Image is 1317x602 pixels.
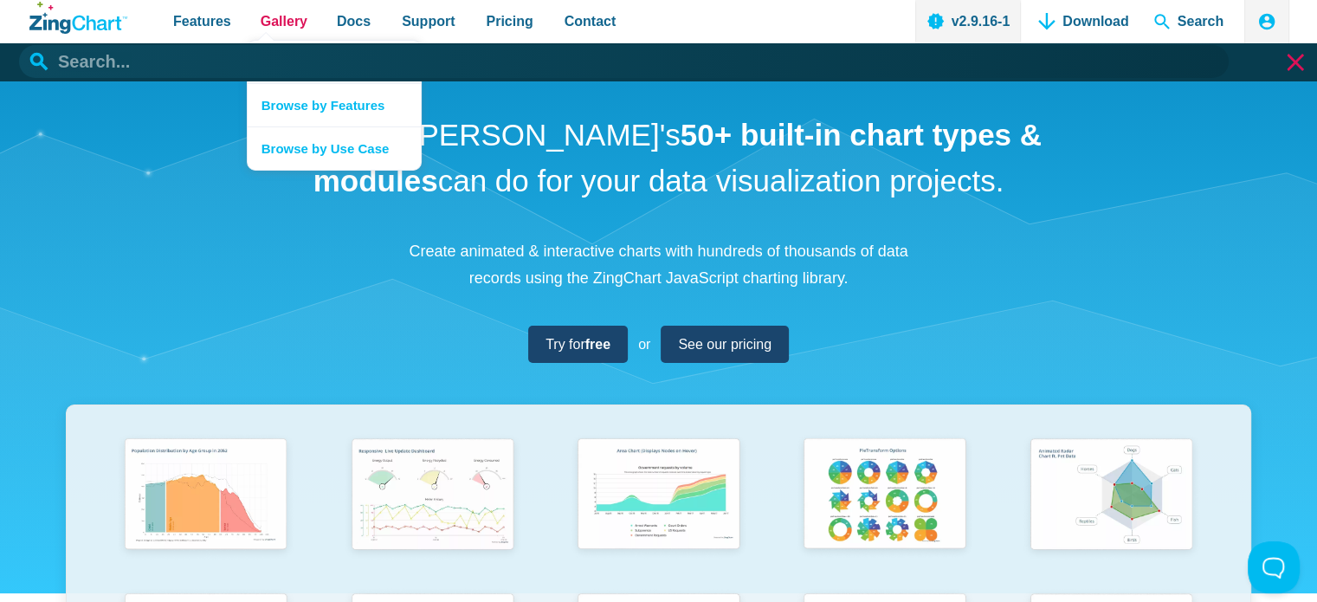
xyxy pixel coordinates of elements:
span: Gallery [261,10,307,33]
p: Create animated & interactive charts with hundreds of thousands of data records using the ZingCha... [399,238,919,291]
a: Responsive Live Update Dashboard [319,431,545,586]
img: Pie Transform Options [794,431,975,560]
img: Population Distribution by Age Group in 2052 [115,431,296,560]
a: Population Distribution by Age Group in 2052 [93,431,319,586]
span: or [638,333,650,356]
input: Search... [19,45,1229,78]
strong: free [585,337,610,352]
iframe: Toggle Customer Support [1248,541,1300,593]
span: See our pricing [678,333,771,356]
img: Responsive Live Update Dashboard [342,431,523,560]
a: See our pricing [661,326,789,363]
a: Pie Transform Options [771,431,997,586]
span: Pricing [486,10,533,33]
a: Animated Radar Chart ft. Pet Data [998,431,1224,586]
strong: 50+ built-in chart types & modules [313,118,1042,197]
a: Area Chart (Displays Nodes on Hover) [546,431,771,586]
a: Browse by Chart Type [248,41,421,83]
span: Features [173,10,231,33]
h1: See what [PERSON_NAME]'s can do for your data visualization projects. [269,113,1049,204]
img: Area Chart (Displays Nodes on Hover) [568,431,749,560]
span: Try for [546,333,610,356]
span: Support [402,10,455,33]
a: Browse by Use Case [248,126,421,170]
img: Animated Radar Chart ft. Pet Data [1021,431,1202,560]
a: ZingChart Logo. Click to return to the homepage [29,2,127,34]
a: Browse by Features [248,83,421,126]
span: Contact [565,10,617,33]
a: Try forfree [528,326,628,363]
span: Docs [337,10,371,33]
